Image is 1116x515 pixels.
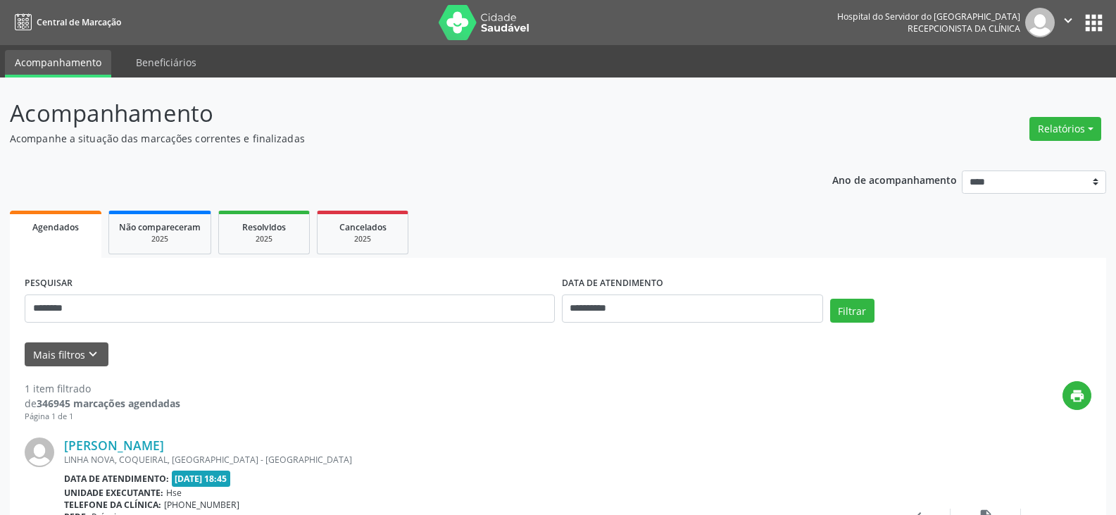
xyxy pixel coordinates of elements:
span: Cancelados [339,221,387,233]
div: Página 1 de 1 [25,411,180,423]
div: 2025 [229,234,299,244]
label: DATA DE ATENDIMENTO [562,273,663,294]
b: Data de atendimento: [64,473,169,485]
i: print [1070,388,1085,404]
i: keyboard_arrow_down [85,347,101,362]
span: Agendados [32,221,79,233]
i:  [1060,13,1076,28]
strong: 346945 marcações agendadas [37,397,180,410]
b: Telefone da clínica: [64,499,161,511]
div: 2025 [119,234,201,244]
p: Ano de acompanhamento [832,170,957,188]
div: LINHA NOVA, COQUEIRAL, [GEOGRAPHIC_DATA] - [GEOGRAPHIC_DATA] [64,454,880,466]
span: Recepcionista da clínica [908,23,1020,35]
p: Acompanhe a situação das marcações correntes e finalizadas [10,131,777,146]
button: Filtrar [830,299,874,323]
a: Central de Marcação [10,11,121,34]
span: [PHONE_NUMBER] [164,499,239,511]
div: 2025 [327,234,398,244]
p: Acompanhamento [10,96,777,131]
span: Hse [166,487,182,499]
span: Resolvidos [242,221,286,233]
a: [PERSON_NAME] [64,438,164,453]
span: Central de Marcação [37,16,121,28]
img: img [1025,8,1055,37]
button: Mais filtroskeyboard_arrow_down [25,342,108,367]
label: PESQUISAR [25,273,73,294]
span: [DATE] 18:45 [172,471,231,487]
a: Beneficiários [126,50,206,75]
div: de [25,396,180,411]
button: print [1062,381,1091,410]
div: Hospital do Servidor do [GEOGRAPHIC_DATA] [837,11,1020,23]
button: apps [1081,11,1106,35]
a: Acompanhamento [5,50,111,77]
b: Unidade executante: [64,487,163,499]
div: 1 item filtrado [25,381,180,396]
span: Não compareceram [119,221,201,233]
button:  [1055,8,1081,37]
img: img [25,438,54,467]
button: Relatórios [1029,117,1101,141]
